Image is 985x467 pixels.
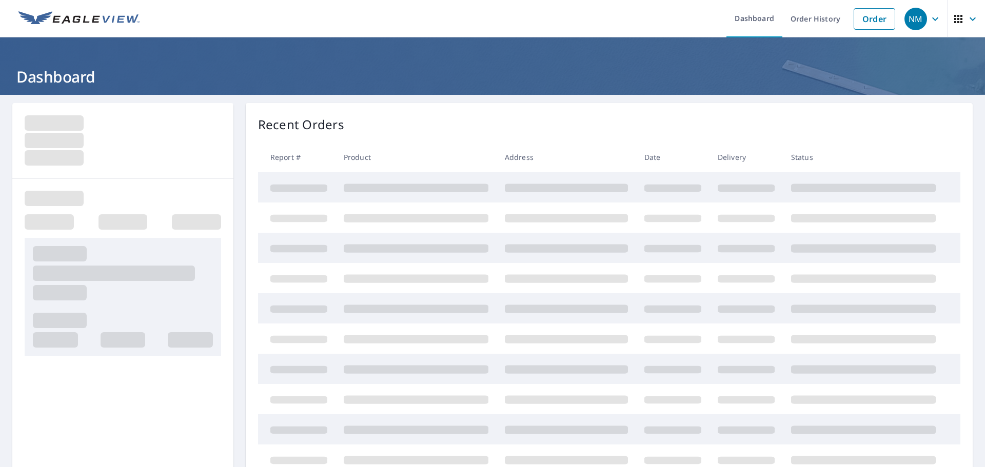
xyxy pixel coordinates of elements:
[497,142,636,172] th: Address
[258,115,344,134] p: Recent Orders
[18,11,140,27] img: EV Logo
[12,66,973,87] h1: Dashboard
[854,8,895,30] a: Order
[336,142,497,172] th: Product
[783,142,944,172] th: Status
[710,142,783,172] th: Delivery
[636,142,710,172] th: Date
[904,8,927,30] div: NM
[258,142,336,172] th: Report #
